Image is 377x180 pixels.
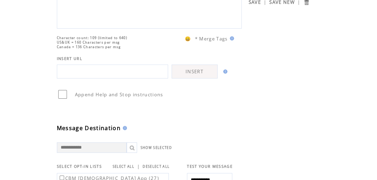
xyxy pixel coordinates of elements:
[141,145,172,150] a: SHOW SELECTED
[57,164,102,169] span: SELECT OPT-IN LISTS
[75,91,163,98] span: Append Help and Stop instructions
[228,36,234,40] img: help.gif
[57,45,121,49] span: Canada = 136 Characters per msg
[137,163,140,170] span: |
[187,164,233,169] span: TEST YOUR MESSAGE
[172,65,218,78] a: INSERT
[57,124,121,132] span: Message Destination
[60,175,64,180] input: CBM [DEMOGRAPHIC_DATA] App (27)
[195,36,228,42] span: * Merge Tags
[185,36,191,42] span: 😀
[57,40,120,45] span: US&UK = 160 Characters per msg
[113,164,134,169] a: SELECT ALL
[121,126,127,130] img: help.gif
[57,56,82,61] span: INSERT URL
[57,36,127,40] span: Character count: 109 (limited to 640)
[143,164,169,169] a: DESELECT ALL
[221,69,227,74] img: help.gif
